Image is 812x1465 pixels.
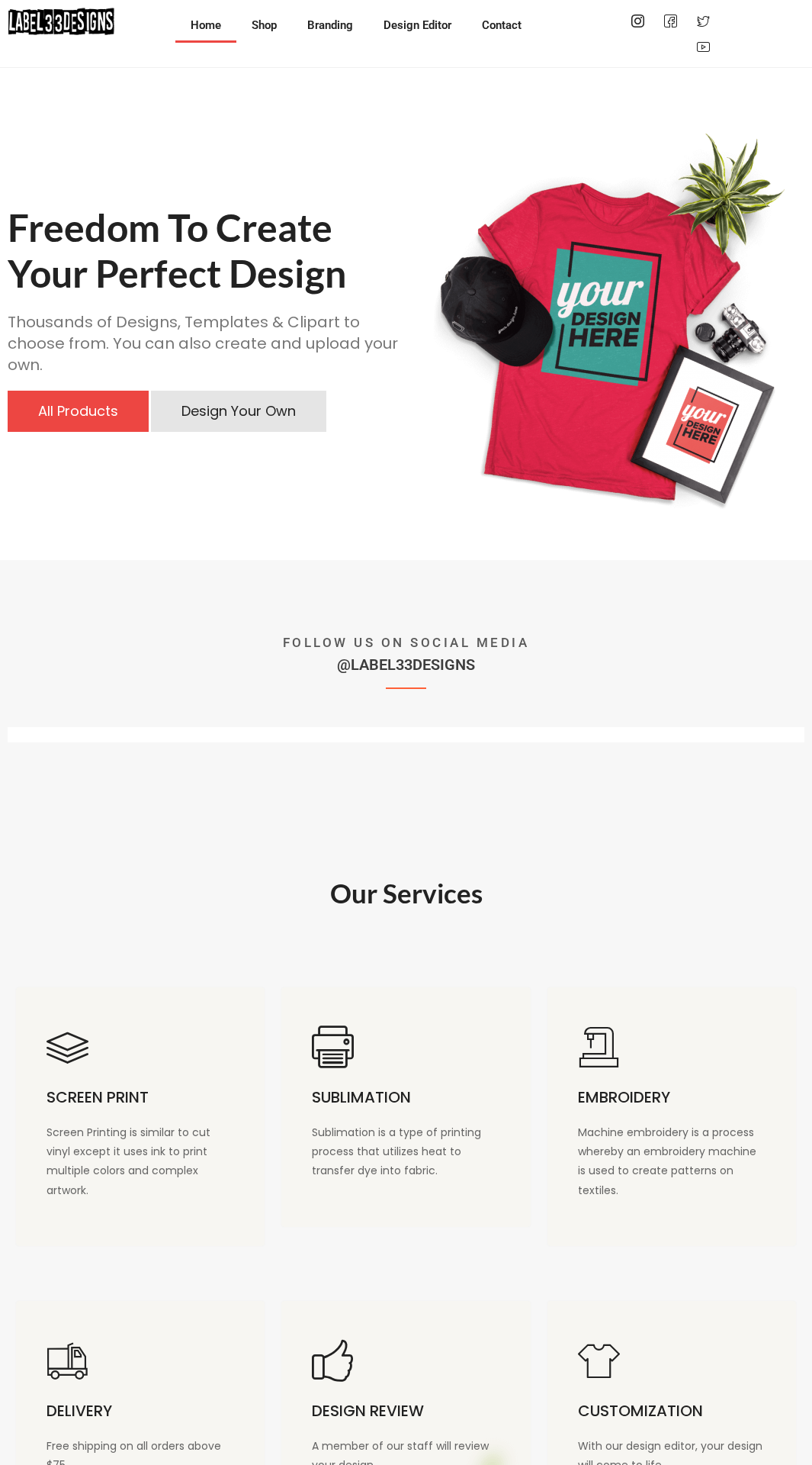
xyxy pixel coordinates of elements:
[8,204,399,296] h2: Freedom To Create Your Perfect Design
[47,1400,234,1422] h3: DELIVERY
[312,1400,499,1422] h3: DESIGN REVIEW
[8,391,149,432] a: All Products
[292,8,368,43] a: Branding
[8,311,399,375] h2: Thousands of Designs, Templates & Clipart to choose from. You can also create and upload your own.
[467,8,537,43] a: Contact
[236,8,292,43] a: Shop
[38,404,118,418] span: All Products
[47,1087,234,1108] h3: SCREEN PRINT
[312,1087,499,1108] h3: SUBLIMATION
[47,1123,234,1200] p: Screen Printing is similar to cut vinyl except it uses ink to print multiple colors and complex a...
[547,987,797,1247] a: EMBROIDERY Machine embroidery is a process whereby an embroidery machine is used to create patter...
[312,1123,499,1181] p: Sublimation is a type of printing process that utilizes heat to transfer dye into fabric.
[368,8,467,43] a: Design Editor
[15,987,265,1247] a: SCREEN PRINT Screen Printing is similar to cut vinyl except it uses ink to print multiple colors ...
[432,133,785,514] img: header-image
[578,1400,765,1422] h3: CUSTOMIZATION
[578,1123,765,1200] p: Machine embroidery is a process whereby an embroidery machine is used to create patterns on texti...
[337,655,475,674] a: @LABEL33DESIGNS
[8,880,804,906] h2: Our Services
[151,391,326,432] a: Design Your Own
[283,635,530,650] a: Follow us on social media
[181,404,296,418] span: Design Your Own
[175,8,236,43] a: Home
[578,1087,765,1108] h3: EMBROIDERY
[281,987,531,1228] a: SUBLIMATION Sublimation is a type of printing process that utilizes heat to transfer dye into fab...
[130,8,583,43] nav: Menu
